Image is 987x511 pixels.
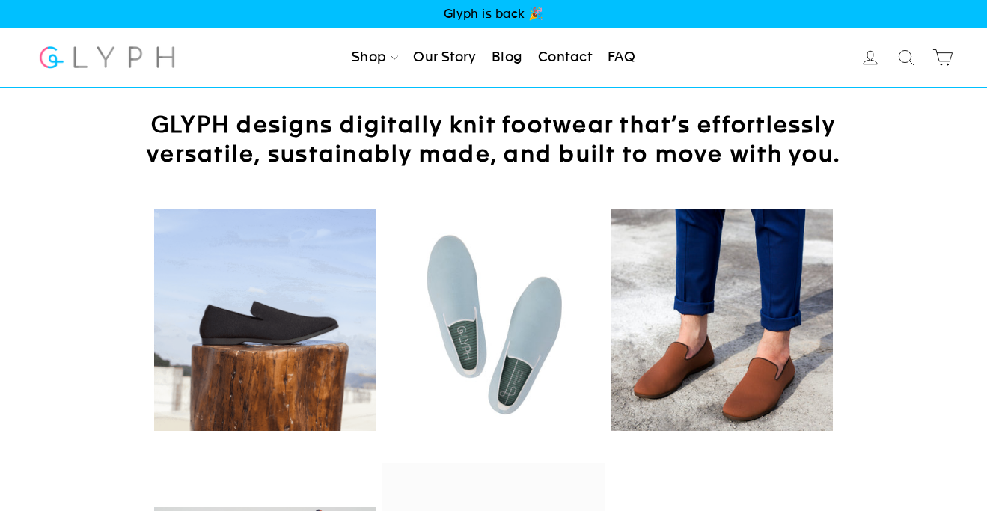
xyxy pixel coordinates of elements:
[407,41,482,74] a: Our Story
[486,41,529,74] a: Blog
[37,37,177,77] img: Glyph
[532,41,598,74] a: Contact
[120,110,868,168] h2: GLYPH designs digitally knit footwear that’s effortlessly versatile, sustainably made, and built ...
[346,41,641,74] ul: Primary
[346,41,404,74] a: Shop
[602,41,641,74] a: FAQ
